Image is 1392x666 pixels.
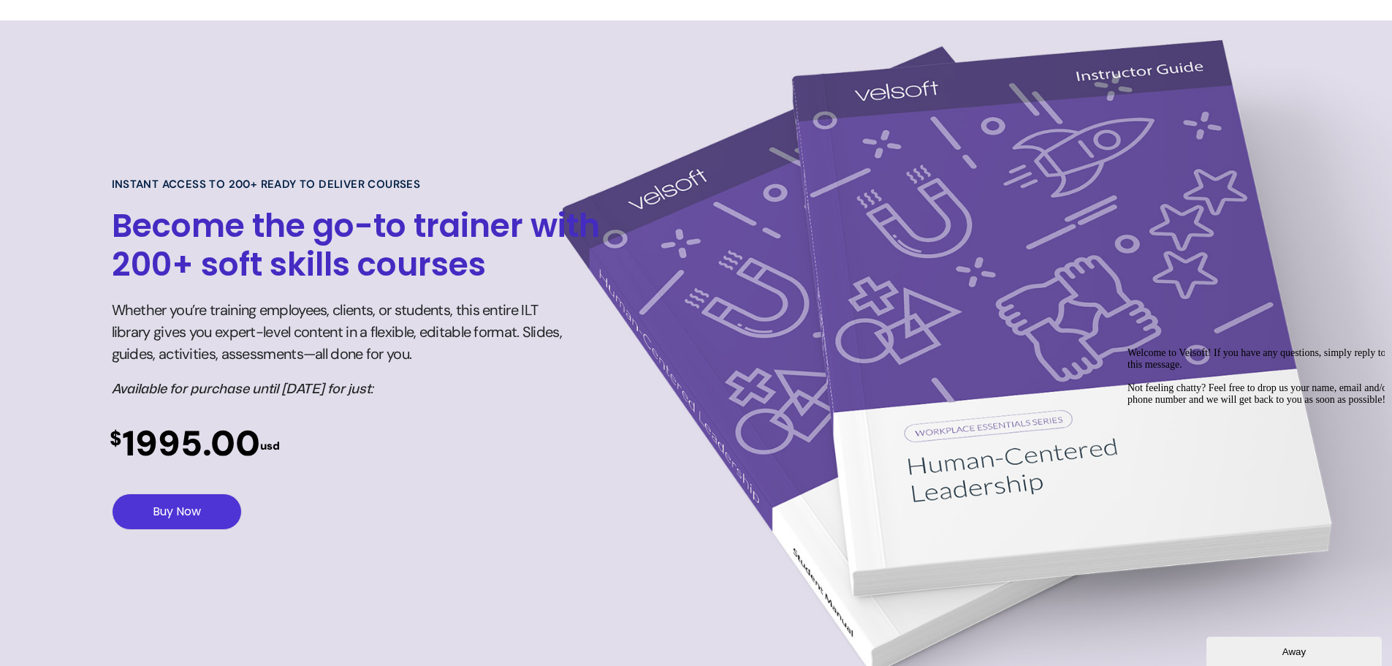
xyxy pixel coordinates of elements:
span: Buy Now [153,506,201,518]
span: Welcome to Velsoft! If you have any questions, simply reply to this message. Not feeling chatty? ... [6,6,269,64]
h5: Whether you’re training employees, clients, or students, this entire ILT library gives you expert... [112,299,568,365]
a: Buy Now [112,493,242,530]
em: Available for purchase until [DATE] for just: [112,383,373,396]
sup: usd [260,439,280,453]
iframe: chat widget [1206,634,1385,666]
h1: Become the go-to trainer with 200+ soft skills courses [112,207,650,284]
h2: 1995.00 [110,421,280,466]
sup: $ [110,425,122,451]
div: Welcome to Velsoft! If you have any questions, simply reply to this message.Not feeling chatty? F... [6,6,269,64]
iframe: chat widget [1122,341,1385,629]
h6: Instant access to 200+ ready to deliver courses [112,176,421,193]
